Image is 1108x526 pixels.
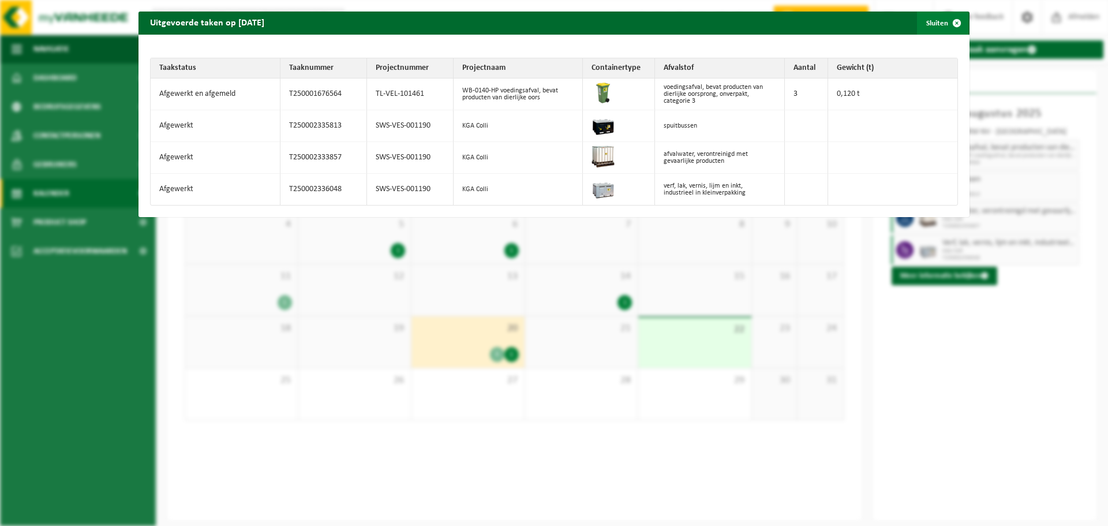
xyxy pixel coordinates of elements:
[367,110,454,142] td: SWS-VES-001190
[151,174,280,205] td: Afgewerkt
[367,58,454,79] th: Projectnummer
[138,12,276,33] h2: Uitgevoerde taken op [DATE]
[592,81,615,105] img: WB-0140-HPE-GN-50
[280,79,367,110] td: T250001676564
[280,110,367,142] td: T250002335813
[454,142,583,174] td: KGA Colli
[454,110,583,142] td: KGA Colli
[655,58,785,79] th: Afvalstof
[151,79,280,110] td: Afgewerkt en afgemeld
[280,58,367,79] th: Taaknummer
[592,113,615,136] img: PB-LB-0680-HPE-BK-11
[785,58,828,79] th: Aantal
[151,142,280,174] td: Afgewerkt
[655,142,785,174] td: afvalwater, verontreinigd met gevaarlijke producten
[367,174,454,205] td: SWS-VES-001190
[917,12,968,35] button: Sluiten
[592,145,615,168] img: PB-IC-1000-HPE-00-02
[367,79,454,110] td: TL-VEL-101461
[785,79,828,110] td: 3
[280,174,367,205] td: T250002336048
[828,79,958,110] td: 0,120 t
[151,58,280,79] th: Taakstatus
[828,58,958,79] th: Gewicht (t)
[655,110,785,142] td: spuitbussen
[367,142,454,174] td: SWS-VES-001190
[592,177,615,200] img: PB-LB-0680-HPE-GY-11
[280,142,367,174] td: T250002333857
[583,58,655,79] th: Containertype
[454,174,583,205] td: KGA Colli
[655,174,785,205] td: verf, lak, vernis, lijm en inkt, industrieel in kleinverpakking
[655,79,785,110] td: voedingsafval, bevat producten van dierlijke oorsprong, onverpakt, categorie 3
[454,58,583,79] th: Projectnaam
[151,110,280,142] td: Afgewerkt
[454,79,583,110] td: WB-0140-HP voedingsafval, bevat producten van dierlijke oors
